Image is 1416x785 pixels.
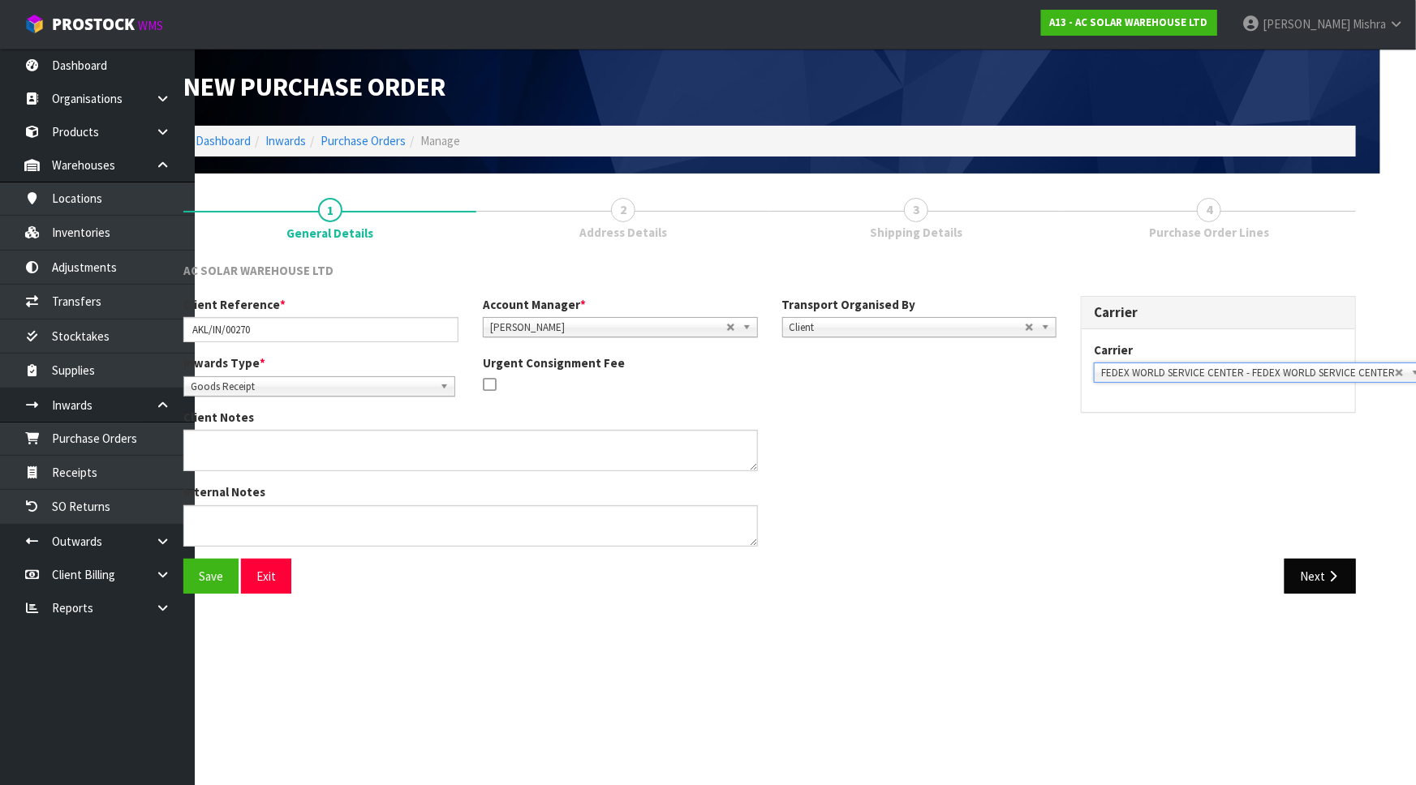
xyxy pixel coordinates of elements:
span: [PERSON_NAME] [490,318,726,337]
span: Purchase Order Lines [1149,224,1269,241]
span: FEDEX WORLD SERVICE CENTER - FEDEX WORLD SERVICE CENTER [1101,363,1395,383]
label: Carrier [1094,341,1133,358]
span: [PERSON_NAME] [1263,16,1350,32]
h3: Carrier [1094,305,1343,320]
label: Account Manager [483,296,586,313]
label: Internal Notes [183,483,265,500]
a: A13 - AC SOLAR WAREHOUSE LTD [1041,10,1217,36]
img: cube-alt.png [24,14,45,34]
label: Client Notes [183,409,254,426]
span: Shipping Details [870,224,962,241]
label: Urgent Consignment Fee [483,354,625,371]
span: 3 [904,198,928,222]
span: Client [790,318,1026,337]
label: Transport Organised By [782,296,916,313]
label: Inwards Type [183,354,265,371]
span: AC SOLAR WAREHOUSE LTD [183,263,334,278]
span: Goods Receipt [191,377,433,397]
button: Save [183,559,239,594]
span: 1 [318,198,342,222]
button: Exit [241,559,291,594]
a: Purchase Orders [321,133,406,148]
label: Client Reference [183,296,286,313]
span: ProStock [52,14,135,35]
span: Address Details [579,224,667,241]
button: Next [1285,559,1356,594]
span: 2 [611,198,635,222]
small: WMS [138,18,163,33]
strong: A13 - AC SOLAR WAREHOUSE LTD [1050,15,1208,29]
span: 4 [1197,198,1221,222]
input: Client Reference [183,317,458,342]
span: Mishra [1353,16,1386,32]
a: Dashboard [196,133,251,148]
span: New Purchase Order [183,71,445,103]
a: Inwards [265,133,306,148]
span: General Details [286,225,373,242]
span: Manage [420,133,460,148]
span: General Details [183,250,1356,606]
